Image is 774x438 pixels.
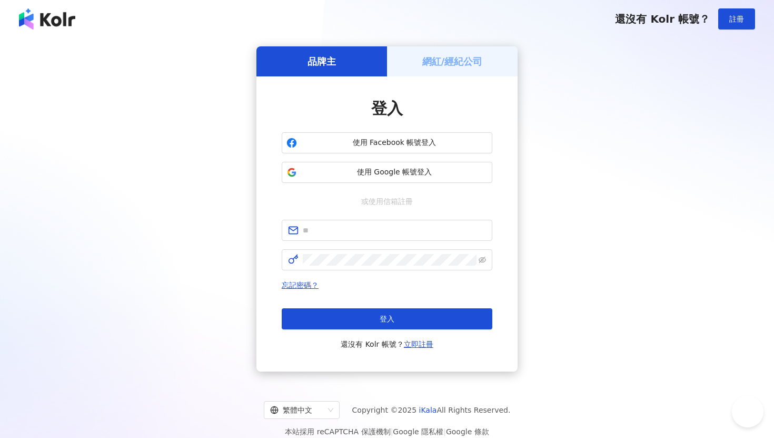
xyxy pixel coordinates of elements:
span: 登入 [371,99,403,118]
span: 本站採用 reCAPTCHA 保護機制 [285,425,489,438]
div: 繁體中文 [270,402,324,418]
span: 或使用信箱註冊 [354,196,420,207]
span: Copyright © 2025 All Rights Reserved. [352,404,511,416]
span: eye-invisible [479,256,486,264]
h5: 品牌主 [307,55,336,68]
span: | [443,427,446,436]
span: 使用 Facebook 帳號登入 [301,138,488,148]
a: 忘記密碼？ [282,281,319,289]
h5: 網紅/經紀公司 [422,55,483,68]
span: 還沒有 Kolr 帳號？ [615,13,710,25]
span: 登入 [380,315,394,323]
a: Google 隱私權 [393,427,443,436]
button: 註冊 [718,8,755,30]
iframe: Help Scout Beacon - Open [732,396,763,427]
button: 使用 Google 帳號登入 [282,162,492,183]
button: 登入 [282,308,492,329]
a: 立即註冊 [404,340,433,348]
span: | [391,427,393,436]
a: iKala [419,406,437,414]
button: 使用 Facebook 帳號登入 [282,132,492,153]
span: 註冊 [729,15,744,23]
span: 還沒有 Kolr 帳號？ [341,338,433,351]
a: Google 條款 [446,427,489,436]
span: 使用 Google 帳號登入 [301,167,488,178]
img: logo [19,8,75,30]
